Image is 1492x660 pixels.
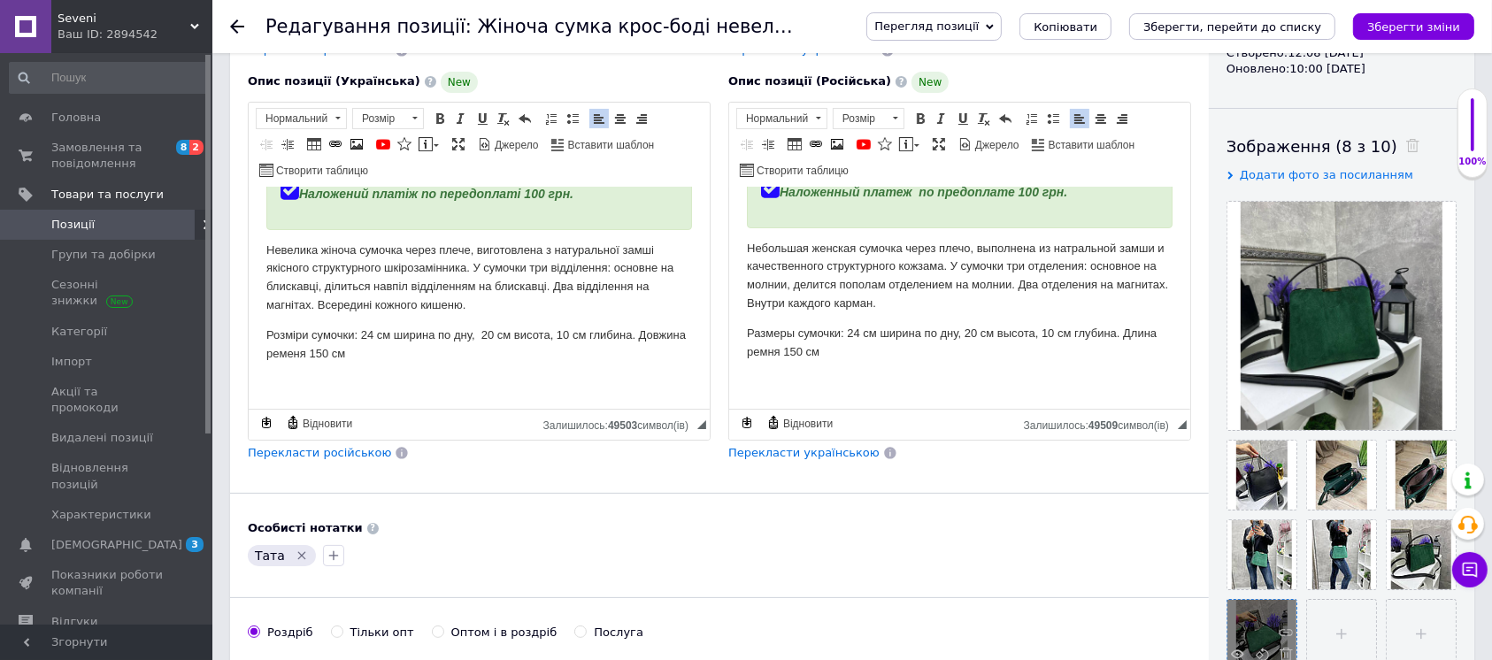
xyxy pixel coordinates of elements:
a: Додати відео з YouTube [373,134,393,154]
a: По лівому краю [1070,109,1089,128]
span: 3 [186,537,204,552]
b: Особисті нотатки [248,521,363,534]
a: Таблиця [304,134,324,154]
span: New [441,72,478,93]
a: Вставити іконку [395,134,414,154]
a: Зробити резервну копію зараз [737,413,757,433]
span: Позиції [51,217,95,233]
a: По правому краю [1112,109,1132,128]
span: Перекласти українською [728,446,880,459]
a: Максимізувати [929,134,949,154]
div: Послуга [594,625,643,641]
a: Вставити/видалити маркований список [1043,109,1063,128]
a: Вставити повідомлення [416,134,442,154]
span: Потягніть для зміни розмірів [1178,420,1187,429]
a: Відновити [764,413,835,433]
div: Роздріб [267,625,313,641]
a: По лівому краю [589,109,609,128]
i: Зберегти зміни [1367,20,1460,34]
a: Підкреслений (Ctrl+U) [473,109,492,128]
span: Категорії [51,324,107,340]
a: Жирний (Ctrl+B) [911,109,930,128]
span: Замовлення та повідомлення [51,140,164,172]
a: Вставити шаблон [1029,134,1138,154]
div: 100% Якість заповнення [1457,88,1488,178]
a: По центру [1091,109,1111,128]
span: Розмір [353,109,406,128]
a: Повернути (Ctrl+Z) [996,109,1015,128]
a: Збільшити відступ [758,134,778,154]
span: Видалені позиції [51,430,153,446]
span: Нормальний [257,109,329,128]
div: Кiлькiсть символiв [1024,415,1178,432]
a: Вставити шаблон [549,134,658,154]
button: Копіювати [1019,13,1111,40]
span: Групи та добірки [51,247,156,263]
a: Зображення [347,134,366,154]
a: Вставити/видалити маркований список [563,109,582,128]
div: Оновлено: 10:00 [DATE] [1227,61,1457,77]
iframe: Редактор, A32ABA48-E6AD-4FB1-814C-1289267D33D4 [729,188,1190,409]
span: Нормальний [737,109,810,128]
span: Вставити шаблон [565,138,655,153]
p: Розміри сумочки: 24 см ширина по дну, 20 см висота, 10 см глибина. Довжина ременя 150 см [18,139,443,176]
span: Створити таблицю [754,164,849,179]
a: По правому краю [632,109,651,128]
span: Вставити шаблон [1046,138,1135,153]
span: Відгуки [51,614,97,630]
span: Сезонні знижки [51,277,164,309]
a: Розмір [833,108,904,129]
span: Джерело [492,138,539,153]
span: Потягніть для зміни розмірів [697,420,706,429]
span: Товари та послуги [51,187,164,203]
span: Імпорт [51,354,92,370]
a: Підкреслений (Ctrl+U) [953,109,973,128]
svg: Видалити мітку [295,549,309,563]
p: Невелика жіноча сумочка через плече, виготовлена з натуральної замші якісного структурного шкіроз... [18,54,443,127]
a: Створити таблицю [737,160,851,180]
a: Відновити [283,413,355,433]
span: Перегляд позиції [874,19,979,33]
span: Опис позиції (Українська) [248,74,420,88]
div: Оптом і в роздріб [451,625,558,641]
span: 2 [189,140,204,155]
button: Зберегти зміни [1353,13,1474,40]
a: Видалити форматування [494,109,513,128]
span: Характеристики [51,507,151,523]
a: Максимізувати [449,134,468,154]
a: Створити таблицю [257,160,371,180]
span: 49503 [608,419,637,432]
a: Курсив (Ctrl+I) [451,109,471,128]
span: Головна [51,110,101,126]
a: Таблиця [785,134,804,154]
p: Небольшая женская сумочка через плечо, выполнена из натральной замши и качественного структурного... [18,52,443,126]
a: Зробити резервну копію зараз [257,413,276,433]
a: Повернути (Ctrl+Z) [515,109,535,128]
div: 100% [1458,156,1487,168]
span: Копіювати [1034,20,1097,34]
a: Додати відео з YouTube [854,134,873,154]
i: Зберегти, перейти до списку [1143,20,1321,34]
span: Відновити [781,417,833,432]
a: Нормальний [736,108,827,129]
div: Зображення (8 з 10) [1227,135,1457,157]
span: Відновлення позицій [51,460,164,492]
span: Перекласти російською [248,446,391,459]
span: 8 [176,140,190,155]
a: Джерело [956,134,1022,154]
a: Вставити/Редагувати посилання (Ctrl+L) [806,134,826,154]
span: Опис позиції (Російська) [728,74,891,88]
span: Тата [255,549,285,563]
a: Зменшити відступ [737,134,757,154]
a: Зменшити відступ [257,134,276,154]
a: Жирний (Ctrl+B) [430,109,450,128]
a: Вставити/видалити нумерований список [1022,109,1042,128]
span: Джерело [973,138,1019,153]
div: Створено: 12:08 [DATE] [1227,45,1457,61]
div: Тільки опт [350,625,414,641]
div: Кiлькiсть символiв [543,415,697,432]
input: Пошук [9,62,208,94]
span: Розмір [834,109,887,128]
p: Размеры сумочки: 24 см ширина по дну, 20 см высота, 10 см глубина. Длина ремня 150 см [18,137,443,174]
a: Джерело [475,134,542,154]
